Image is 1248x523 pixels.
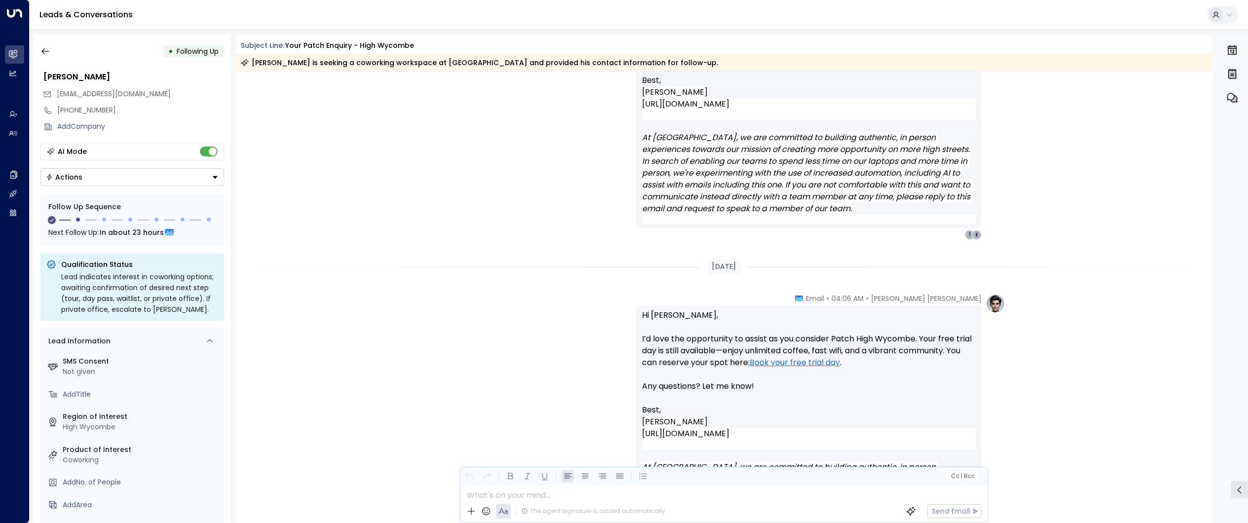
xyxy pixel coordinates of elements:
label: SMS Consent [63,356,220,367]
div: Your Patch enquiry - High Wycombe [285,40,414,51]
span: Email [806,294,824,303]
div: AI Mode [58,147,87,156]
span: [EMAIL_ADDRESS][DOMAIN_NAME] [57,89,171,99]
button: Actions [40,168,224,186]
span: In about 23 hours [100,227,164,238]
div: Follow Up Sequence [48,202,216,212]
div: [PERSON_NAME] is seeking a coworking workspace at [GEOGRAPHIC_DATA] and provided his contact info... [241,58,718,68]
div: 1 [965,230,975,240]
button: Redo [481,470,493,483]
a: [URL][DOMAIN_NAME] [642,428,729,440]
div: E [972,230,982,240]
div: Lead Information [45,336,111,346]
div: High Wycombe [63,422,220,432]
div: AddCompany [57,121,224,132]
span: Cc Bcc [951,473,975,480]
div: Coworking [63,455,220,465]
span: | [960,473,962,480]
div: Not given [63,367,220,377]
span: • [827,294,829,303]
span: [PERSON_NAME] [642,416,708,427]
div: AddNo. of People [63,477,220,487]
span: [PERSON_NAME] [PERSON_NAME] [871,294,982,303]
div: [DATE] [708,260,740,274]
label: Product of Interest [63,445,220,455]
div: Actions [46,173,82,182]
div: AddArea [63,500,220,510]
a: Leads & Conversations [39,9,133,20]
span: • [866,294,869,303]
div: AddTitle [63,389,220,400]
div: • [168,42,173,60]
span: Following Up [177,46,219,56]
span: Subject Line: [241,40,284,50]
span: Best, [642,75,661,86]
p: Qualification Status [61,260,218,269]
a: [URL][DOMAIN_NAME] [642,98,729,110]
span: Best, [642,404,661,416]
a: Book your free trial day [750,357,840,369]
div: [PERSON_NAME] [43,71,224,83]
span: eisaashfaq@gmail.com [57,89,171,99]
div: Lead indicates interest in coworking options; awaiting confirmation of desired next step (tour, d... [61,271,218,315]
img: profile-logo.png [985,294,1005,313]
div: Button group with a nested menu [40,168,224,186]
span: [PERSON_NAME] [642,86,708,98]
div: [PHONE_NUMBER] [57,105,224,115]
label: Region of Interest [63,411,220,422]
p: Hi [PERSON_NAME], I’d love the opportunity to assist as you consider Patch High Wycombe. Your fre... [642,309,976,404]
button: Cc|Bcc [947,472,979,481]
em: At [GEOGRAPHIC_DATA], we are committed to building authentic, in person experiences towards our m... [642,132,972,214]
span: 04:06 AM [832,294,864,303]
div: Next Follow Up: [48,227,216,238]
div: The agent signature is added automatically [521,507,665,516]
button: Undo [463,470,476,483]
